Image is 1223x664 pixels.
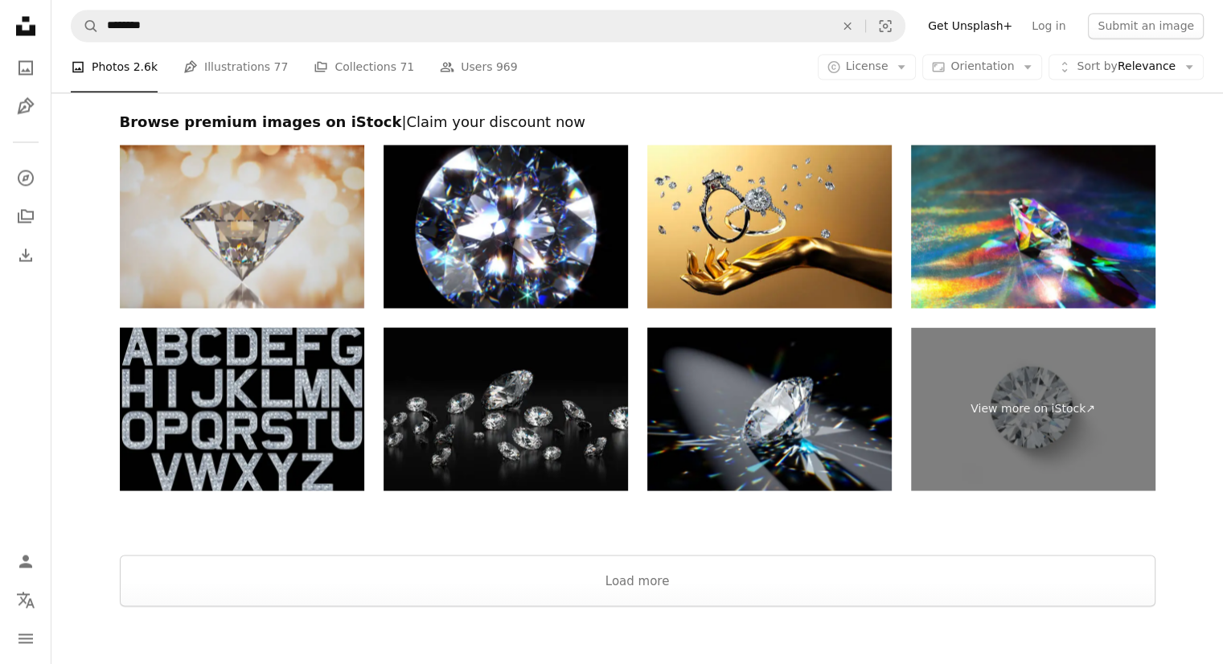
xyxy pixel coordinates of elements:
[10,162,42,194] a: Explore
[384,327,628,490] img: Diamonds on black background
[911,145,1155,308] img: Holographic background. Diamond on shiny background. Rainbow effect.
[10,239,42,271] a: Download History
[496,59,518,76] span: 969
[10,51,42,84] a: Photos
[1088,13,1204,39] button: Submit an image
[120,113,1155,132] h2: Browse premium images on iStock
[918,13,1022,39] a: Get Unsplash+
[1049,55,1204,80] button: Sort byRelevance
[10,10,42,45] a: Home — Unsplash
[401,113,585,130] span: | Claim your discount now
[10,545,42,577] a: Log in / Sign up
[950,60,1014,73] span: Orientation
[314,42,414,93] a: Collections 71
[120,327,364,490] img: Glamour alphabet
[72,10,99,41] button: Search Unsplash
[1022,13,1075,39] a: Log in
[647,327,892,490] img: Round brilliant diamond in spotlight with colorful refraction rays.
[922,55,1042,80] button: Orientation
[440,42,517,93] a: Users 969
[911,327,1155,490] a: View more on iStock↗
[10,90,42,122] a: Illustrations
[10,200,42,232] a: Collections
[120,145,364,308] img: Diamond on golden background
[1077,59,1176,76] span: Relevance
[10,584,42,616] button: Language
[400,59,414,76] span: 71
[120,555,1155,606] button: Load more
[647,145,892,308] img: Luxurious diamond rings and golden hand sculpture showcasing floating jewelry against a golden ba...
[183,42,288,93] a: Illustrations 77
[71,10,905,42] form: Find visuals sitewide
[384,145,628,308] img: diamond
[846,60,889,73] span: License
[10,622,42,654] button: Menu
[818,55,917,80] button: License
[866,10,905,41] button: Visual search
[274,59,289,76] span: 77
[1077,60,1117,73] span: Sort by
[830,10,865,41] button: Clear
